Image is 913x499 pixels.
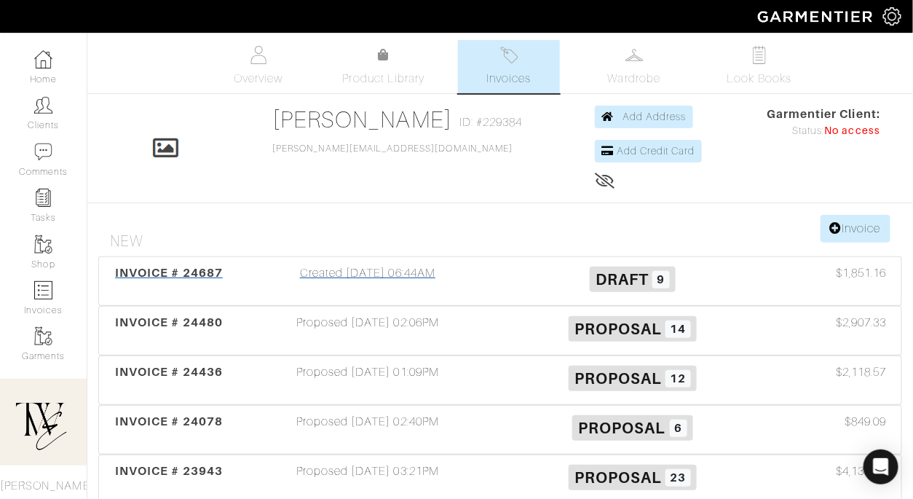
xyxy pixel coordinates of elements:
[595,106,693,128] a: Add Address
[272,106,452,133] a: [PERSON_NAME]
[751,46,769,64] img: todo-9ac3debb85659649dc8f770b8b6100bb5dab4b48dedcbae339e5042a72dfd3cc.svg
[34,189,52,207] img: reminder-icon-8004d30b9f0a5d33ae49ab947aed9ed385cf756f9e5892f1edd6e32f2345188e.png
[837,314,887,331] span: $2,907.33
[235,314,500,347] div: Proposed [DATE] 02:06PM
[459,114,523,131] span: ID: #229384
[235,413,500,447] div: Proposed [DATE] 02:40PM
[98,355,902,405] a: INVOICE # 24436 Proposed [DATE] 01:09PM Proposal 12 $2,118.57
[98,256,902,306] a: INVOICE # 24687 Created [DATE] 06:44AM Draft 9 $1,851.16
[608,70,660,87] span: Wardrobe
[863,449,898,484] div: Open Intercom Messenger
[34,235,52,254] img: garments-icon-b7da505a4dc4fd61783c78ac3ca0ef83fa9d6f193b1c9dc38574b1d14d53ca28.png
[583,40,685,93] a: Wardrobe
[235,364,500,397] div: Proposed [DATE] 01:09PM
[115,315,223,329] span: INVOICE # 24480
[115,266,223,280] span: INVOICE # 24687
[665,469,691,487] span: 23
[767,106,880,123] span: Garmentier Client:
[617,145,695,157] span: Add Credit Card
[825,123,880,139] span: No access
[767,123,880,139] div: Status:
[343,70,425,87] span: Product Library
[34,327,52,345] img: garments-icon-b7da505a4dc4fd61783c78ac3ca0ef83fa9d6f193b1c9dc38574b1d14d53ca28.png
[837,463,887,480] span: $4,138.97
[837,364,887,381] span: $2,118.57
[272,144,513,154] a: [PERSON_NAME][EMAIL_ADDRESS][DOMAIN_NAME]
[34,281,52,299] img: orders-icon-0abe47150d42831381b5fb84f609e132dff9fe21cb692f30cb5eec754e2cba89.png
[574,468,662,487] span: Proposal
[250,46,268,64] img: basicinfo-40fd8af6dae0f16599ec9e87c0ef1c0a1fdea2edbe929e3d69a839185d80c458.svg
[595,140,702,162] a: Add Credit Card
[34,50,52,68] img: dashboard-icon-dbcd8f5a0b271acd01030246c82b418ddd0df26cd7fceb0bd07c9910d44c42f6.png
[670,420,687,437] span: 6
[574,320,662,338] span: Proposal
[486,70,531,87] span: Invoices
[207,40,309,93] a: Overview
[652,271,670,288] span: 9
[837,264,887,282] span: $1,851.16
[34,96,52,114] img: clients-icon-6bae9207a08558b7cb47a8932f037763ab4055f8c8b6bfacd5dc20c3e0201464.png
[727,70,792,87] span: Look Books
[115,365,223,379] span: INVOICE # 24436
[578,419,665,437] span: Proposal
[751,4,883,29] img: garmentier-logo-header-white-b43fb05a5012e4ada735d5af1a66efaba907eab6374d6393d1fbf88cb4ef424d.png
[115,464,223,478] span: INVOICE # 23943
[115,414,223,428] span: INVOICE # 24078
[845,413,887,431] span: $849.09
[234,70,282,87] span: Overview
[708,40,810,93] a: Look Books
[333,47,435,87] a: Product Library
[596,270,649,288] span: Draft
[34,143,52,161] img: comment-icon-a0a6a9ef722e966f86d9cbdc48e553b5cf19dbc54f86b18d962a5391bc8f6eb6.png
[665,370,691,388] span: 12
[98,405,902,455] a: INVOICE # 24078 Proposed [DATE] 02:40PM Proposal 6 $849.09
[883,7,901,25] img: gear-icon-white-bd11855cb880d31180b6d7d6211b90ccbf57a29d726f0c71d8c61bd08dd39cc2.png
[821,215,890,243] a: Invoice
[110,232,902,251] h4: New
[235,264,500,298] div: Created [DATE] 06:44AM
[622,111,687,122] span: Add Address
[625,46,644,64] img: wardrobe-487a4870c1b7c33e795ec22d11cfc2ed9d08956e64fb3008fe2437562e282088.svg
[458,40,560,93] a: Invoices
[98,306,902,355] a: INVOICE # 24480 Proposed [DATE] 02:06PM Proposal 14 $2,907.33
[500,46,518,64] img: orders-27d20c2124de7fd6de4e0e44c1d41de31381a507db9b33961299e4e07d508b8c.svg
[665,321,691,338] span: 14
[235,463,500,496] div: Proposed [DATE] 03:21PM
[574,369,662,388] span: Proposal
